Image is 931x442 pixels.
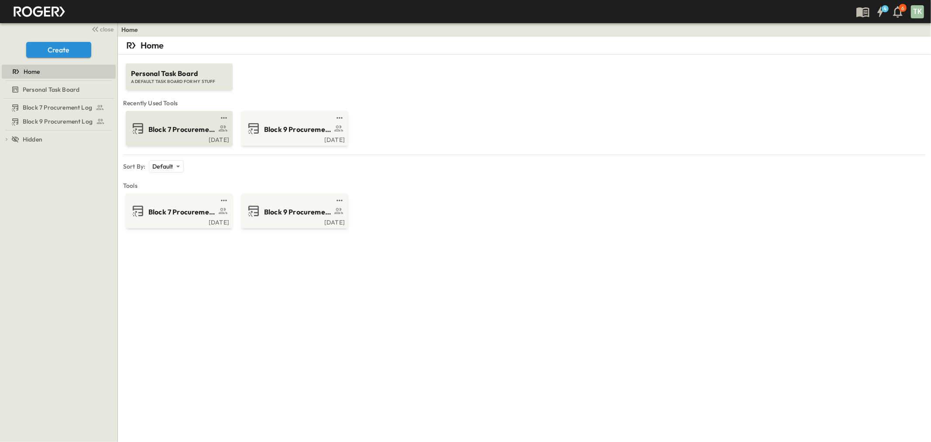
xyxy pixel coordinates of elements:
[883,5,886,12] h6: 4
[219,195,229,206] button: test
[123,181,926,190] span: Tools
[127,204,229,218] a: Block 7 Procurement Log
[2,114,116,128] div: Block 9 Procurement Logtest
[264,207,332,217] span: Block 9 Procurement Log
[125,55,234,90] a: Personal Task BoardA DEFAULT TASK BOARD FOR MY STUFF
[264,124,332,135] span: Block 9 Procurement Log
[123,162,145,171] p: Sort By:
[123,99,926,107] span: Recently Used Tools
[243,204,345,218] a: Block 9 Procurement Log
[127,218,229,225] a: [DATE]
[2,115,114,128] a: Block 9 Procurement Log
[127,121,229,135] a: Block 7 Procurement Log
[23,117,93,126] span: Block 9 Procurement Log
[243,121,345,135] a: Block 9 Procurement Log
[23,85,79,94] span: Personal Task Board
[121,25,138,34] a: Home
[121,25,144,34] nav: breadcrumbs
[100,25,114,34] span: close
[243,135,345,142] a: [DATE]
[152,162,173,171] p: Default
[148,207,216,217] span: Block 7 Procurement Log
[872,4,889,20] button: 4
[2,100,116,114] div: Block 7 Procurement Logtest
[149,160,183,173] div: Default
[243,218,345,225] a: [DATE]
[24,67,40,76] span: Home
[127,135,229,142] a: [DATE]
[23,135,42,144] span: Hidden
[131,79,227,85] span: A DEFAULT TASK BOARD FOR MY STUFF
[88,23,116,35] button: close
[910,4,925,19] button: TK
[219,113,229,123] button: test
[23,103,92,112] span: Block 7 Procurement Log
[2,83,116,97] div: Personal Task Boardtest
[911,5,924,18] div: TK
[334,195,345,206] button: test
[2,101,114,114] a: Block 7 Procurement Log
[901,5,904,12] p: 6
[141,39,164,52] p: Home
[2,83,114,96] a: Personal Task Board
[148,124,216,135] span: Block 7 Procurement Log
[2,66,114,78] a: Home
[131,69,227,79] span: Personal Task Board
[334,113,345,123] button: test
[26,42,91,58] button: Create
